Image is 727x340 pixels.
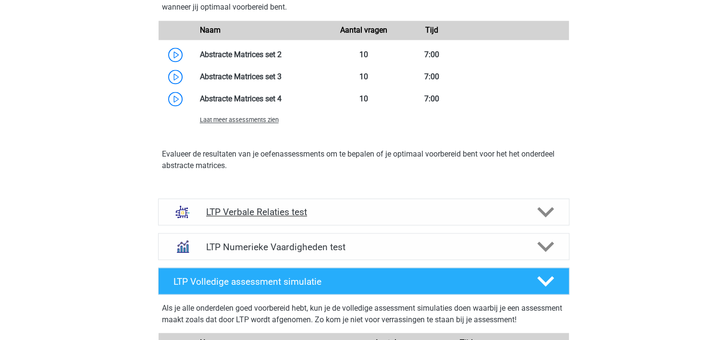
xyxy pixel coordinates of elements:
[173,276,521,287] h4: LTP Volledige assessment simulatie
[398,24,466,36] div: Tijd
[193,71,330,83] div: Abstracte Matrices set 3
[193,93,330,105] div: Abstracte Matrices set 4
[154,233,573,260] a: numeriek redeneren LTP Numerieke Vaardigheden test
[329,24,397,36] div: Aantal vragen
[206,206,521,218] h4: LTP Verbale Relaties test
[170,199,195,224] img: analogieen
[200,116,279,123] span: Laat meer assessments zien
[154,198,573,225] a: analogieen LTP Verbale Relaties test
[193,49,330,61] div: Abstracte Matrices set 2
[162,148,566,171] p: Evalueer de resultaten van je oefenassessments om te bepalen of je optimaal voorbereid bent voor ...
[206,241,521,252] h4: LTP Numerieke Vaardigheden test
[162,302,566,329] div: Als je alle onderdelen goed voorbereid hebt, kun je de volledige assessment simulaties doen waarb...
[170,234,195,259] img: numeriek redeneren
[154,267,573,294] a: LTP Volledige assessment simulatie
[193,24,330,36] div: Naam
